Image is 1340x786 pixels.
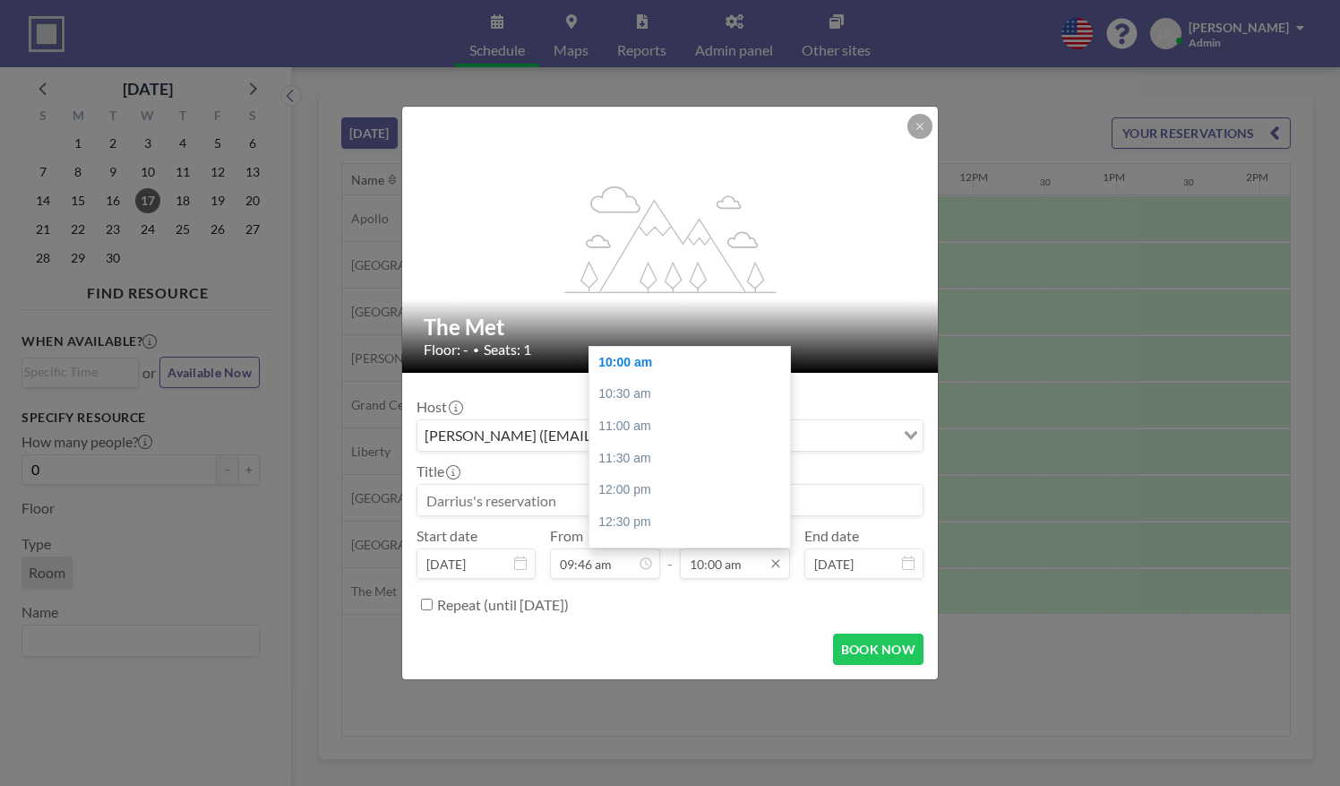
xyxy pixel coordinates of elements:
g: flex-grow: 1.2; [565,185,777,292]
input: Darrius's reservation [417,485,923,515]
div: 11:30 am [589,443,799,475]
label: Title [417,462,459,480]
div: 11:00 am [589,410,799,443]
span: Floor: - [424,341,468,358]
div: Search for option [417,420,923,451]
label: From [550,527,583,545]
label: Repeat (until [DATE]) [437,596,569,614]
button: BOOK NOW [833,634,923,665]
span: Seats: 1 [484,341,531,358]
div: 12:30 pm [589,506,799,539]
div: 12:00 pm [589,474,799,506]
span: [PERSON_NAME] ([EMAIL_ADDRESS][DOMAIN_NAME]) [421,424,789,447]
label: Start date [417,527,477,545]
div: 01:00 pm [589,538,799,570]
h2: The Met [424,314,918,341]
div: 10:00 am [589,347,799,379]
span: • [473,343,479,357]
label: End date [804,527,859,545]
div: 10:30 am [589,378,799,410]
input: Search for option [791,424,893,447]
span: - [667,533,673,573]
label: Host [417,398,461,416]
